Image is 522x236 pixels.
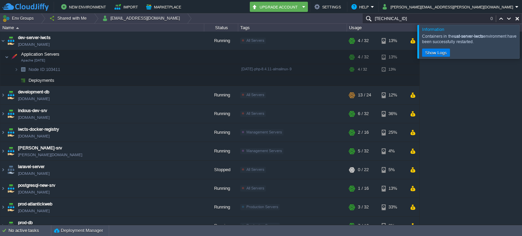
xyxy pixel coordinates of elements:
div: 8% [382,217,404,235]
button: [PERSON_NAME][EMAIL_ADDRESS][PERSON_NAME][DOMAIN_NAME] [383,3,515,11]
button: [EMAIL_ADDRESS][DOMAIN_NAME] [102,14,182,23]
div: 36% [382,105,404,123]
div: 13% [382,32,404,50]
div: 4 / 32 [358,32,369,50]
button: Import [115,3,140,11]
img: AMDAwAAAACH5BAEAAAAALAAAAAABAAEAAAICRAEAOw== [0,161,6,179]
div: 33% [382,198,404,216]
button: Deployment Manager [54,227,103,234]
span: Production Servers [246,223,278,228]
img: AMDAwAAAACH5BAEAAAAALAAAAAABAAEAAAICRAEAOw== [0,32,6,50]
b: uat-server-iwcts [454,34,483,39]
a: prod-atlantickweb [18,201,52,207]
img: AMDAwAAAACH5BAEAAAAALAAAAAABAAEAAAICRAEAOw== [6,32,16,50]
div: 1 / 16 [358,179,369,198]
div: Running [204,123,238,142]
a: iwcts-docker-registry [18,126,59,133]
img: AMDAwAAAACH5BAEAAAAALAAAAAABAAEAAAICRAEAOw== [6,179,16,198]
img: AMDAwAAAACH5BAEAAAAALAAAAAABAAEAAAICRAEAOw== [18,64,28,75]
a: [DOMAIN_NAME] [18,207,50,214]
span: [DOMAIN_NAME] [18,189,50,196]
a: Deployments [28,77,55,83]
div: Containers in the environment have been successfully restarted. [422,34,518,44]
img: AMDAwAAAACH5BAEAAAAALAAAAAABAAEAAAICRAEAOw== [0,142,6,160]
a: laravel-server [18,163,45,170]
div: No active tasks [8,225,51,236]
img: CloudJiffy [2,3,49,11]
div: Running [204,198,238,216]
span: Management Servers [246,130,282,134]
img: AMDAwAAAACH5BAEAAAAALAAAAAABAAEAAAICRAEAOw== [6,123,16,142]
div: 13% [382,50,404,64]
div: 2 / 16 [358,123,369,142]
span: All Servers [246,167,264,171]
img: AMDAwAAAACH5BAEAAAAALAAAAAABAAEAAAICRAEAOw== [6,105,16,123]
div: Running [204,179,238,198]
img: AMDAwAAAACH5BAEAAAAALAAAAAABAAEAAAICRAEAOw== [9,50,19,64]
button: Env Groups [2,14,36,23]
img: AMDAwAAAACH5BAEAAAAALAAAAAABAAEAAAICRAEAOw== [18,75,28,86]
div: Running [204,32,238,50]
span: [DATE]-php-8.4.11-almalinux-9 [241,67,292,71]
img: AMDAwAAAACH5BAEAAAAALAAAAAABAAEAAAICRAEAOw== [0,86,6,104]
a: [DOMAIN_NAME] [18,41,50,48]
img: AMDAwAAAACH5BAEAAAAALAAAAAABAAEAAAICRAEAOw== [0,198,6,216]
img: AMDAwAAAACH5BAEAAAAALAAAAAABAAEAAAICRAEAOw== [14,75,18,86]
a: Application ServersApache [DATE] [20,52,60,57]
img: AMDAwAAAACH5BAEAAAAALAAAAAABAAEAAAICRAEAOw== [6,198,16,216]
a: [PERSON_NAME][DOMAIN_NAME] [18,151,82,158]
span: All Servers [246,93,264,97]
img: AMDAwAAAACH5BAEAAAAALAAAAAABAAEAAAICRAEAOw== [6,86,16,104]
img: AMDAwAAAACH5BAEAAAAALAAAAAABAAEAAAICRAEAOw== [0,179,6,198]
div: Running [204,142,238,160]
div: Stopped [204,161,238,179]
div: 7 / 16 [358,217,369,235]
div: Tags [239,24,347,32]
div: Running [204,86,238,104]
span: indous-dev-srv [18,107,47,114]
div: 4% [382,142,404,160]
div: 13% [382,64,404,75]
button: Upgrade Account [252,3,300,11]
img: AMDAwAAAACH5BAEAAAAALAAAAAABAAEAAAICRAEAOw== [0,123,6,142]
img: AMDAwAAAACH5BAEAAAAALAAAAAABAAEAAAICRAEAOw== [6,161,16,179]
span: 103411 [28,67,61,72]
img: AMDAwAAAACH5BAEAAAAALAAAAAABAAEAAAICRAEAOw== [6,142,16,160]
div: 4 / 32 [358,64,367,75]
button: New Environment [61,3,108,11]
div: 0 / 22 [358,161,369,179]
img: AMDAwAAAACH5BAEAAAAALAAAAAABAAEAAAICRAEAOw== [0,217,6,235]
a: prod-db [18,219,33,226]
span: Node ID: [29,67,46,72]
button: Marketplace [146,3,183,11]
span: All Servers [246,111,264,115]
div: Running [204,217,238,235]
div: 13% [382,179,404,198]
div: 6 / 32 [358,105,369,123]
a: postgresql-new-srv [18,182,55,189]
button: Settings [314,3,343,11]
div: 13 / 24 [358,86,371,104]
img: AMDAwAAAACH5BAEAAAAALAAAAAABAAEAAAICRAEAOw== [5,50,9,64]
a: dev-server-iwcts [18,34,51,41]
img: AMDAwAAAACH5BAEAAAAALAAAAAABAAEAAAICRAEAOw== [0,105,6,123]
img: AMDAwAAAACH5BAEAAAAALAAAAAABAAEAAAICRAEAOw== [6,217,16,235]
div: 25% [382,123,404,142]
div: 5% [382,161,404,179]
div: 12% [382,86,404,104]
img: AMDAwAAAACH5BAEAAAAALAAAAAABAAEAAAICRAEAOw== [16,27,19,29]
a: Node ID:103411 [28,67,61,72]
span: [DOMAIN_NAME] [18,95,50,102]
button: Show Logs [423,50,449,56]
div: Status [205,24,238,32]
div: 0 [490,15,496,22]
span: Apache [DATE] [21,58,45,62]
span: [DOMAIN_NAME] [18,133,50,140]
a: development-db [18,89,49,95]
div: Running [204,105,238,123]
